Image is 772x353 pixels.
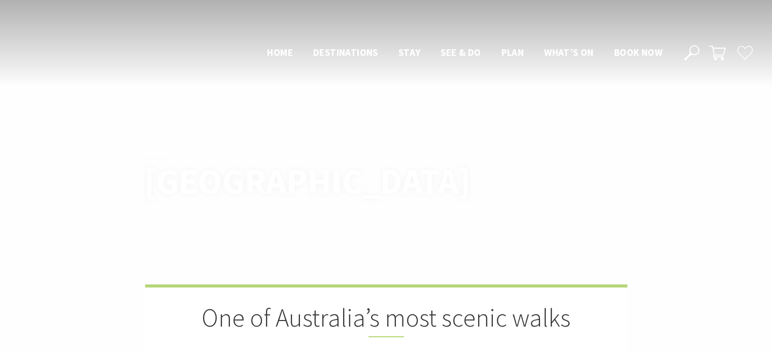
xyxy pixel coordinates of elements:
span: See & Do [441,46,481,58]
span: Plan [501,46,524,58]
h1: [GEOGRAPHIC_DATA] [144,162,431,201]
span: Home [267,46,293,58]
span: Stay [398,46,421,58]
span: What’s On [544,46,594,58]
span: Destinations [313,46,378,58]
h2: One of Australia’s most scenic walks [196,303,577,337]
span: Book now [614,46,662,58]
nav: Main Menu [257,45,673,61]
